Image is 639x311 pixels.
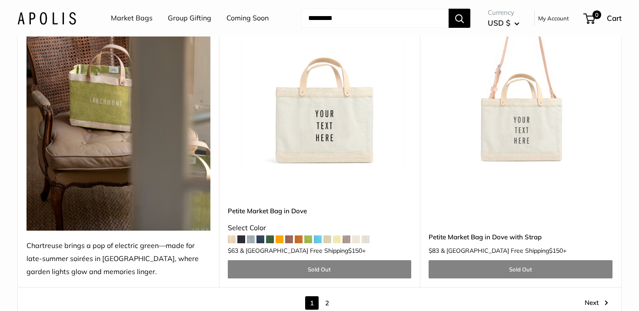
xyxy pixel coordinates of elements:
[607,13,622,23] span: Cart
[228,222,412,235] div: Select Color
[488,7,519,19] span: Currency
[488,18,510,27] span: USD $
[320,296,334,310] a: 2
[592,10,601,19] span: 0
[488,16,519,30] button: USD $
[429,247,439,255] span: $83
[228,260,412,278] a: Sold Out
[240,248,366,254] span: & [GEOGRAPHIC_DATA] Free Shipping +
[585,296,608,310] a: Next
[429,232,612,242] a: Petite Market Bag in Dove with Strap
[301,9,449,28] input: Search...
[429,260,612,278] a: Sold Out
[348,247,362,255] span: $150
[441,248,566,254] span: & [GEOGRAPHIC_DATA] Free Shipping +
[584,11,622,25] a: 0 Cart
[111,12,153,25] a: Market Bags
[226,12,269,25] a: Coming Soon
[17,12,76,24] img: Apolis
[27,239,210,278] div: Chartreuse brings a pop of electric green—made for late-summer soirées in [GEOGRAPHIC_DATA], wher...
[305,296,319,310] span: 1
[549,247,563,255] span: $150
[228,206,412,216] a: Petite Market Bag in Dove
[168,12,211,25] a: Group Gifting
[538,13,569,23] a: My Account
[449,9,470,28] button: Search
[228,247,238,255] span: $63
[7,278,93,304] iframe: Sign Up via Text for Offers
